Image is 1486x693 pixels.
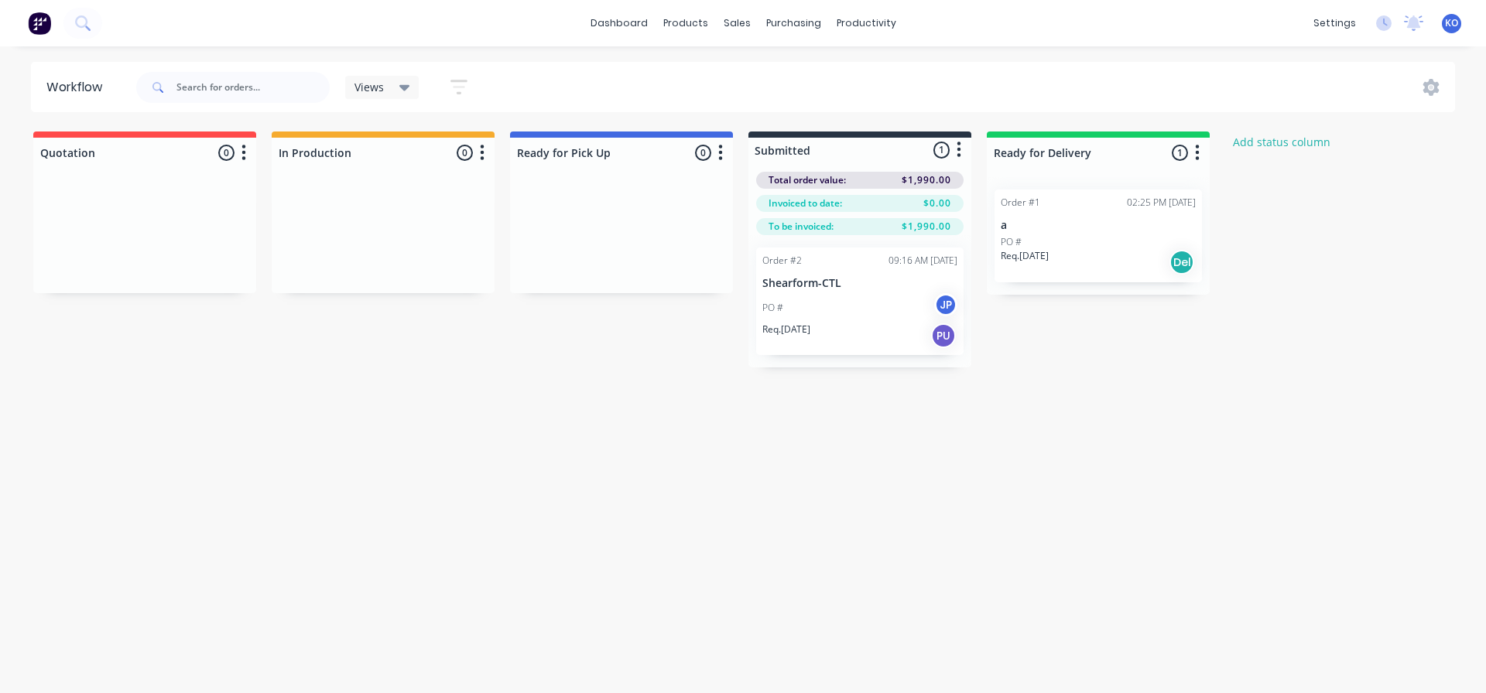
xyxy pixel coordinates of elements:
[1225,131,1339,152] button: Add status column
[762,277,957,290] p: Shearform-CTL
[934,293,957,316] div: JP
[46,78,110,97] div: Workflow
[902,220,951,234] span: $1,990.00
[923,196,951,210] span: $0.00
[889,254,957,268] div: 09:16 AM [DATE]
[756,247,964,355] div: Order #209:16 AM [DATE]Shearform-CTLPO #JPReq.[DATE]PU
[1001,196,1040,210] div: Order #1
[176,72,330,103] input: Search for orders...
[769,196,842,210] span: Invoiced to date:
[931,323,956,348] div: PU
[1306,12,1364,35] div: settings
[1001,219,1196,232] p: a
[762,254,802,268] div: Order #2
[28,12,51,35] img: Factory
[1127,196,1196,210] div: 02:25 PM [DATE]
[1445,16,1458,30] span: KO
[1001,249,1049,263] p: Req. [DATE]
[762,323,810,336] p: Req. [DATE]
[758,12,829,35] div: purchasing
[762,301,783,315] p: PO #
[829,12,904,35] div: productivity
[902,173,951,187] span: $1,990.00
[716,12,758,35] div: sales
[1001,235,1022,249] p: PO #
[995,189,1202,282] div: Order #102:25 PM [DATE]aPO #Req.[DATE]Del
[1169,250,1194,275] div: Del
[583,12,656,35] a: dashboard
[354,79,384,95] span: Views
[769,173,846,187] span: Total order value:
[656,12,716,35] div: products
[769,220,834,234] span: To be invoiced:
